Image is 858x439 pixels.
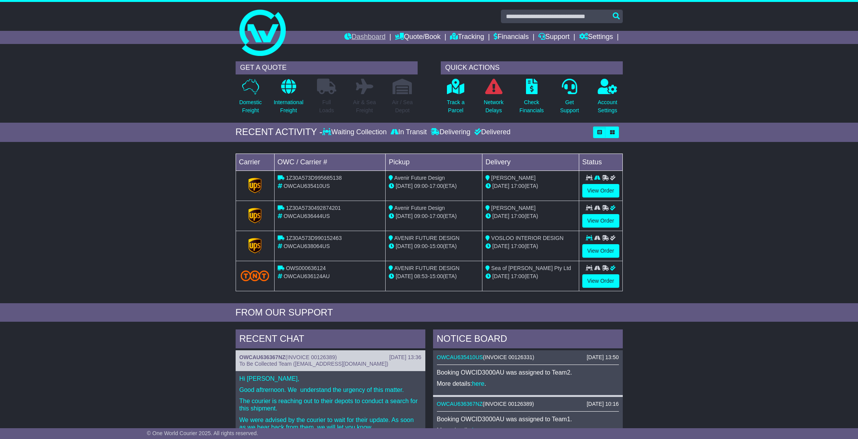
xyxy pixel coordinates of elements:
div: Delivering [429,128,472,137]
span: 17:00 [430,213,443,219]
span: VOSLOO INTERIOR DESIGN [491,235,563,241]
div: In Transit [389,128,429,137]
a: CheckFinancials [519,78,544,119]
span: 15:00 [430,273,443,279]
span: 17:00 [511,273,524,279]
td: Status [579,154,622,171]
a: Track aParcel [447,78,465,119]
span: 17:00 [511,243,524,249]
p: International Freight [274,98,303,115]
img: GetCarrierServiceLogo [248,208,261,223]
a: InternationalFreight [273,78,304,119]
p: More details: . [437,427,619,434]
a: View Order [582,244,619,258]
span: [DATE] [492,273,509,279]
div: (ETA) [485,212,576,220]
p: Check Financials [519,98,544,115]
div: [DATE] 13:36 [389,354,421,361]
div: [DATE] 13:50 [587,354,619,361]
div: Waiting Collection [322,128,388,137]
span: Avenir Future Design [394,175,445,181]
a: AccountSettings [597,78,618,119]
p: Network Delays [484,98,503,115]
span: 15:00 [430,243,443,249]
span: 09:00 [414,183,428,189]
div: NOTICE BOARD [433,329,623,350]
span: AVENIR FUTURE DESIGN [394,265,459,271]
span: [PERSON_NAME] [491,205,536,211]
span: INVOICE 00126331 [485,354,533,360]
a: View Order [582,214,619,228]
p: More details: . [437,380,619,387]
p: Account Settings [598,98,617,115]
p: Air & Sea Freight [353,98,376,115]
div: - (ETA) [389,242,479,250]
div: - (ETA) [389,182,479,190]
div: [DATE] 10:16 [587,401,619,407]
span: OWCAU636444US [283,213,330,219]
span: Sea of [PERSON_NAME] Pty Ltd [491,265,571,271]
div: Delivered [472,128,511,137]
div: - (ETA) [389,212,479,220]
a: DomesticFreight [239,78,262,119]
span: 17:00 [511,213,524,219]
span: 09:00 [414,213,428,219]
span: 09:00 [414,243,428,249]
span: [DATE] [396,273,413,279]
img: GetCarrierServiceLogo [248,238,261,253]
div: QUICK ACTIONS [441,61,623,74]
a: OWCAU636367NZ [437,401,483,407]
td: Pickup [386,154,482,171]
p: Hi [PERSON_NAME], [239,375,421,382]
span: [DATE] [396,213,413,219]
div: (ETA) [485,182,576,190]
td: OWC / Carrier # [274,154,386,171]
span: OWCAU636124AU [283,273,330,279]
p: Track a Parcel [447,98,465,115]
a: NetworkDelays [483,78,504,119]
a: Tracking [450,31,484,44]
span: [PERSON_NAME] [491,175,536,181]
p: Booking OWCID3000AU was assigned to Team2. [437,369,619,376]
span: 17:00 [511,183,524,189]
div: ( ) [239,354,421,361]
img: TNT_Domestic.png [241,270,270,281]
span: Avenir Future Design [394,205,445,211]
a: here [472,427,484,434]
div: - (ETA) [389,272,479,280]
a: View Order [582,184,619,198]
span: [DATE] [396,183,413,189]
a: here [472,380,484,387]
a: Support [538,31,570,44]
p: The courier is reaching out to their depots to conduct a search for this shipment. [239,397,421,412]
span: © One World Courier 2025. All rights reserved. [147,430,258,436]
p: Good aftrernoon. We understand the urgency of this matter. [239,386,421,393]
span: 08:53 [414,273,428,279]
span: AVENIR FUTURE DESIGN [394,235,459,241]
span: [DATE] [396,243,413,249]
span: INVOICE 00126389 [287,354,335,360]
a: OWCAU635410US [437,354,483,360]
a: GetSupport [560,78,579,119]
span: 1Z30A573D990152463 [286,235,342,241]
p: Get Support [560,98,579,115]
div: GET A QUOTE [236,61,418,74]
span: OWCAU635410US [283,183,330,189]
span: [DATE] [492,243,509,249]
span: [DATE] [492,183,509,189]
p: Air / Sea Depot [392,98,413,115]
img: GetCarrierServiceLogo [248,178,261,193]
span: 1Z30A573D995685138 [286,175,342,181]
a: Settings [579,31,613,44]
span: 1Z30A5730492874201 [286,205,341,211]
p: We were advised by the courier to wait for their update. As soon as we hear back from them, we wi... [239,416,421,431]
a: View Order [582,274,619,288]
p: Booking OWCID3000AU was assigned to Team1. [437,415,619,423]
p: Full Loads [317,98,336,115]
a: OWCAU636367NZ [239,354,286,360]
div: (ETA) [485,242,576,250]
div: RECENT ACTIVITY - [236,127,323,138]
td: Delivery [482,154,579,171]
span: To Be Collected Team ([EMAIL_ADDRESS][DOMAIN_NAME]) [239,361,388,367]
div: ( ) [437,401,619,407]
